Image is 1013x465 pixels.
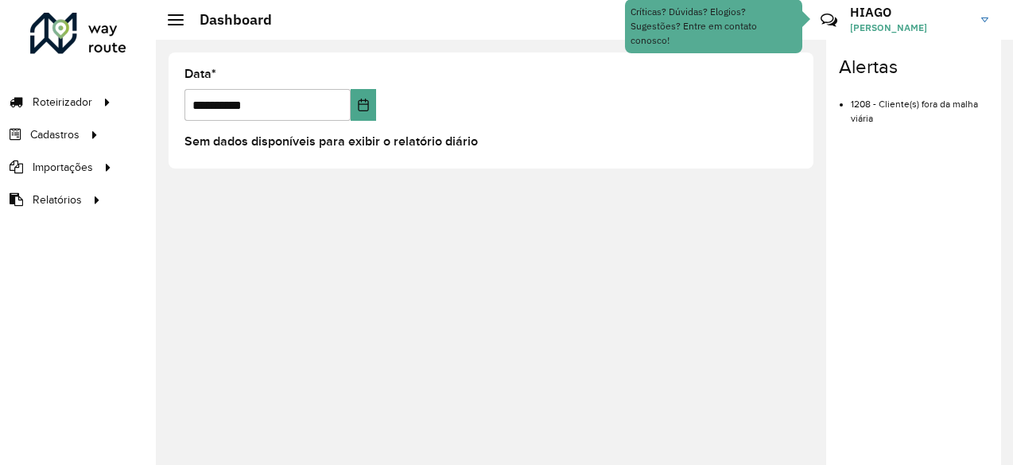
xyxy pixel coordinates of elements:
h3: HIAGO [850,5,969,20]
h4: Alertas [839,56,988,79]
span: Importações [33,159,93,176]
h2: Dashboard [184,11,272,29]
span: Relatórios [33,192,82,208]
label: Data [184,64,216,83]
a: Contato Rápido [812,3,846,37]
span: Cadastros [30,126,80,143]
label: Sem dados disponíveis para exibir o relatório diário [184,132,478,151]
li: 1208 - Cliente(s) fora da malha viária [851,85,988,126]
span: Roteirizador [33,94,92,110]
span: [PERSON_NAME] [850,21,969,35]
button: Choose Date [351,89,376,121]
